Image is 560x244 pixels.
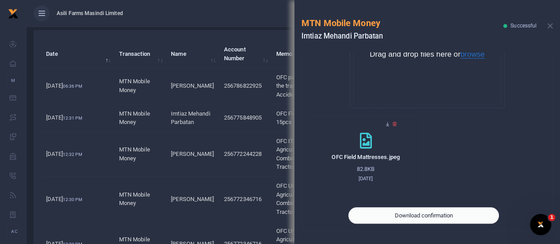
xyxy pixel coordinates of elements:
[548,214,555,221] span: 1
[63,152,82,157] small: 12:32 PM
[354,50,501,60] div: Drag and drop files here or
[530,214,551,235] iframe: Intercom live chat
[276,74,345,98] span: OFC payment for restarting the tractor after the Accident
[46,196,82,202] span: [DATE]
[119,191,150,207] span: MTN Mobile Money
[219,40,271,68] th: Account Number: activate to sort column ascending
[224,114,262,121] span: 256775848905
[8,8,19,19] img: logo-small
[171,151,214,157] span: [PERSON_NAME]
[224,82,262,89] span: 256786822925
[46,114,82,121] span: [DATE]
[7,73,19,88] li: M
[119,146,150,162] span: MTN Mobile Money
[301,18,503,28] h5: MTN Mobile Money
[271,40,351,68] th: Memo: activate to sort column ascending
[276,110,331,126] span: OFC Field Mattresses 15pcs each at 75k
[460,50,485,58] button: browse
[224,196,262,202] span: 256772346716
[46,82,82,89] span: [DATE]
[119,110,150,126] span: MTN Mobile Money
[276,138,343,170] span: OFC ITMS facilitations for Agriculture equipment Combine Sprayer and Tractor
[41,40,114,68] th: Date: activate to sort column descending
[53,9,127,17] span: Asili Farms Masindi Limited
[309,115,422,192] div: OFC Field Mattresses.jpeg
[359,175,373,182] small: [DATE]
[171,110,210,126] span: Imtiaz Mehandi Parbatan
[318,165,413,174] p: 82.8KB
[8,10,19,16] a: logo-small logo-large logo-large
[318,154,413,161] h6: OFC Field Mattresses.jpeg
[114,40,166,68] th: Transaction: activate to sort column ascending
[63,116,82,120] small: 12:31 PM
[119,78,150,93] span: MTN Mobile Money
[224,151,262,157] span: 256772244228
[7,224,19,239] li: Ac
[348,207,499,224] button: Download confirmation
[63,84,82,89] small: 06:36 PM
[301,32,503,41] h5: Imtiaz Mehandi Parbatan
[171,82,214,89] span: [PERSON_NAME]
[63,197,82,202] small: 12:30 PM
[166,40,219,68] th: Name: activate to sort column ascending
[171,196,214,202] span: [PERSON_NAME]
[510,23,537,29] span: Successful
[547,23,553,29] button: Close
[276,182,344,215] span: OFC UNBS facilitations for Agriculture equipment Combine Sprayer and Tractor
[46,151,82,157] span: [DATE]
